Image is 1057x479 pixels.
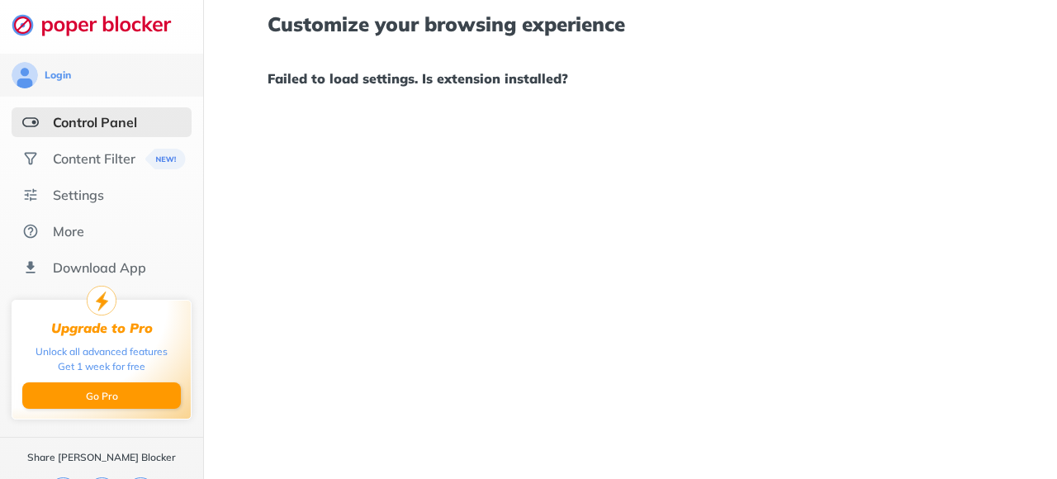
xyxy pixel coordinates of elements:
[12,13,189,36] img: logo-webpage.svg
[58,359,145,374] div: Get 1 week for free
[22,223,39,239] img: about.svg
[36,344,168,359] div: Unlock all advanced features
[53,150,135,167] div: Content Filter
[22,187,39,203] img: settings.svg
[53,223,84,239] div: More
[22,150,39,167] img: social.svg
[268,68,993,89] h1: Failed to load settings. Is extension installed?
[27,451,176,464] div: Share [PERSON_NAME] Blocker
[45,69,71,82] div: Login
[87,286,116,315] img: upgrade-to-pro.svg
[22,259,39,276] img: download-app.svg
[53,187,104,203] div: Settings
[12,62,38,88] img: avatar.svg
[145,149,186,169] img: menuBanner.svg
[51,320,153,336] div: Upgrade to Pro
[53,259,146,276] div: Download App
[22,114,39,130] img: features-selected.svg
[53,114,137,130] div: Control Panel
[22,382,181,409] button: Go Pro
[268,13,993,35] h1: Customize your browsing experience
